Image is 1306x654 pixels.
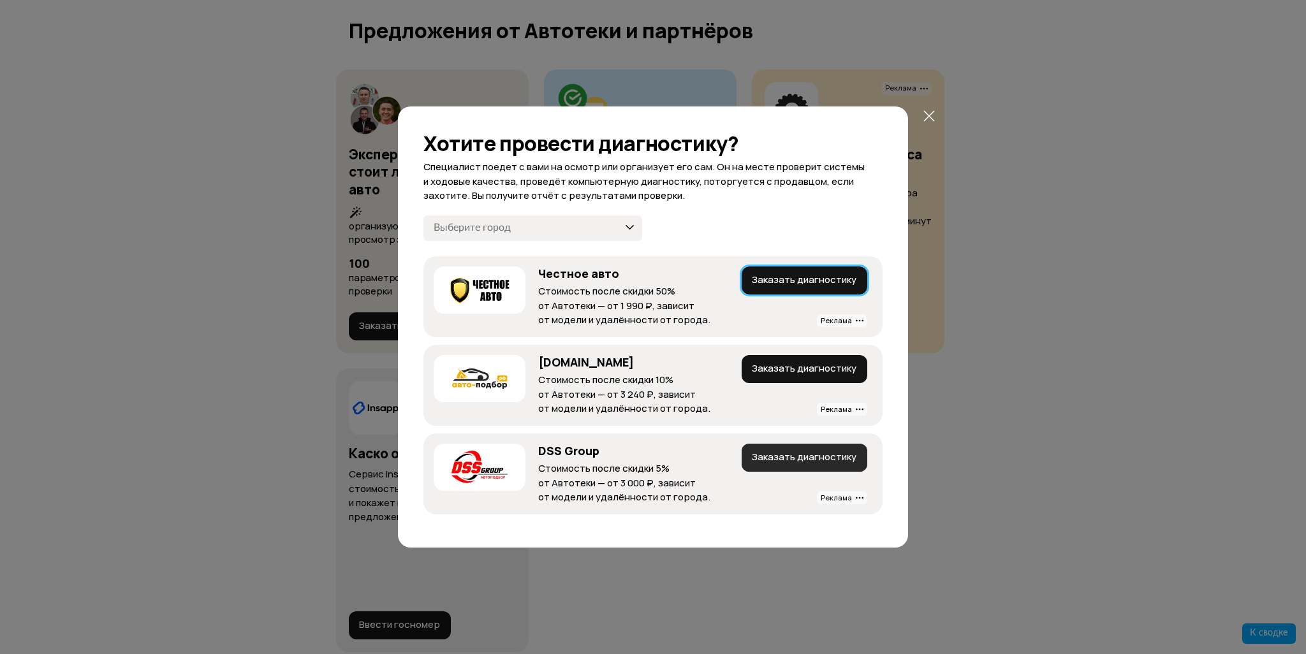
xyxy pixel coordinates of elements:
span: Реклама [821,405,852,414]
span: Реклама [821,316,852,325]
span: Хотите провести диагностику? [423,129,738,157]
span: Реклама [821,493,852,502]
span: Стоимость после скидки 5% от Автотеки — от 3 000 ₽, зависит от модели и удалённости от города. [538,461,710,504]
span: Стоимость после скидки 10% от Автотеки — от 3 240 ₽, зависит от модели и удалённости от города. [538,373,710,415]
span: Стоимость после скидки 50% от Автотеки — от 1 990 ₽, зависит от модели и удалённости от города. [538,284,710,326]
span: Реклама [817,314,867,327]
button: Заказать диагностику [742,266,867,294]
span: DSS Group [538,443,599,458]
span: Честное авто [538,266,619,281]
span: [DOMAIN_NAME] [538,354,634,370]
span: Реклама [817,403,867,416]
button: Заказать диагностику [742,355,867,383]
button: Заказать диагностику [742,444,867,472]
span: Реклама [817,491,867,504]
span: Специалист поедет с вами на осмотр или организует его сам. Он на месте проверит системы и ходовые... [423,160,865,202]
